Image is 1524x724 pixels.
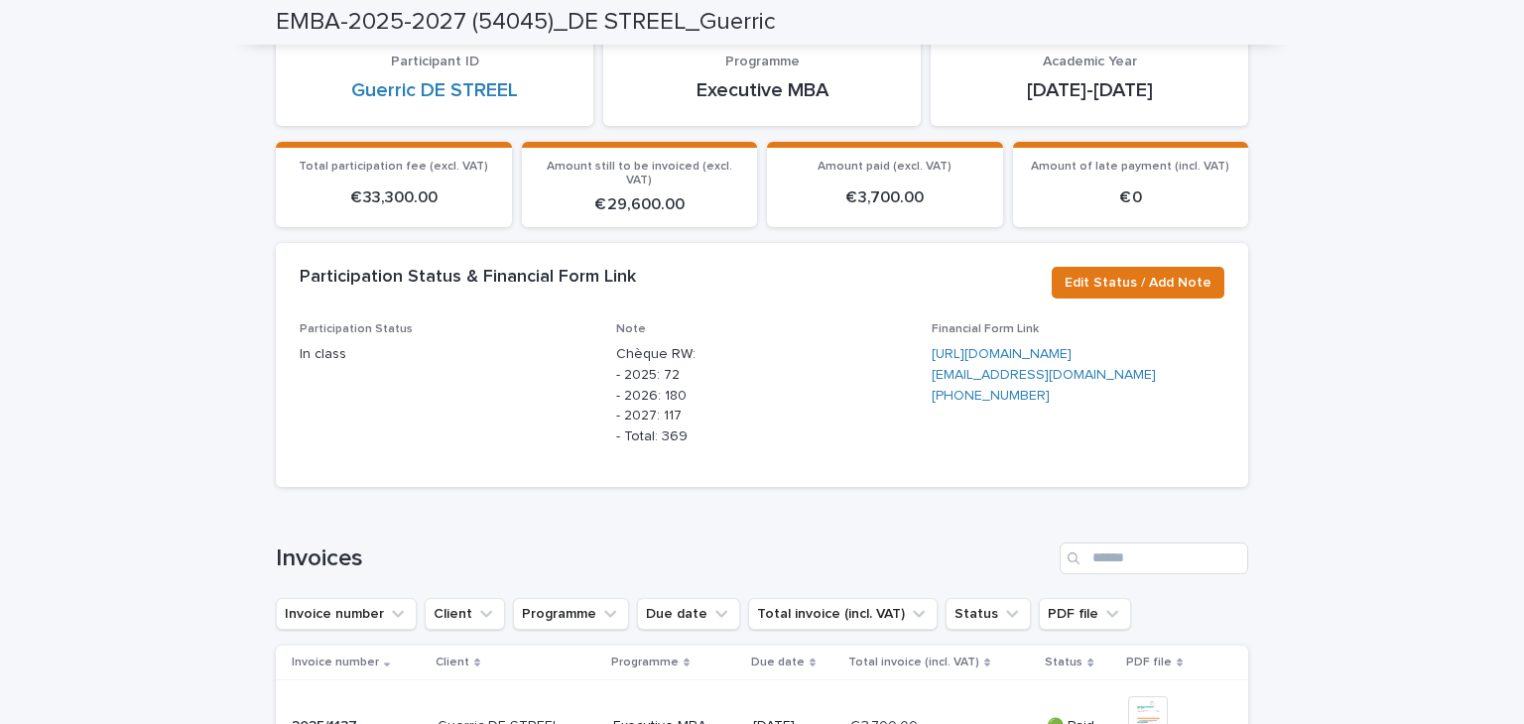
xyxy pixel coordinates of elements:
[611,652,679,673] p: Programme
[351,78,518,102] a: Guerric DE STREEL
[932,347,1156,403] a: [URL][DOMAIN_NAME][EMAIL_ADDRESS][DOMAIN_NAME][PHONE_NUMBER]
[748,598,938,630] button: Total invoice (incl. VAT)
[276,544,1052,573] h1: Invoices
[616,344,909,447] p: Chèque RW: - 2025: 72 - 2026: 180 - 2027: 117 - Total: 369
[779,188,991,207] p: € 3,700.00
[627,78,897,102] p: Executive MBA
[818,161,952,173] span: Amount paid (excl. VAT)
[288,188,500,207] p: € 33,300.00
[1039,598,1131,630] button: PDF file
[534,195,746,214] p: € 29,600.00
[1043,55,1137,68] span: Academic Year
[547,161,732,186] span: Amount still to be invoiced (excl. VAT)
[1065,273,1211,293] span: Edit Status / Add Note
[751,652,805,673] p: Due date
[300,344,592,365] p: In class
[637,598,740,630] button: Due date
[725,55,800,68] span: Programme
[299,161,488,173] span: Total participation fee (excl. VAT)
[1031,161,1229,173] span: Amount of late payment (incl. VAT)
[848,652,979,673] p: Total invoice (incl. VAT)
[616,323,646,335] span: Note
[391,55,479,68] span: Participant ID
[513,598,629,630] button: Programme
[276,598,417,630] button: Invoice number
[946,598,1031,630] button: Status
[1052,267,1224,299] button: Edit Status / Add Note
[1126,652,1172,673] p: PDF file
[300,267,636,289] h2: Participation Status & Financial Form Link
[954,78,1224,102] p: [DATE]-[DATE]
[276,8,776,37] h2: EMBA-2025-2027 (54045)_DE STREEL_Guerric
[292,652,379,673] p: Invoice number
[932,323,1039,335] span: Financial Form Link
[300,323,413,335] span: Participation Status
[1045,652,1082,673] p: Status
[1025,188,1237,207] p: € 0
[1060,543,1248,574] input: Search
[425,598,505,630] button: Client
[436,652,469,673] p: Client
